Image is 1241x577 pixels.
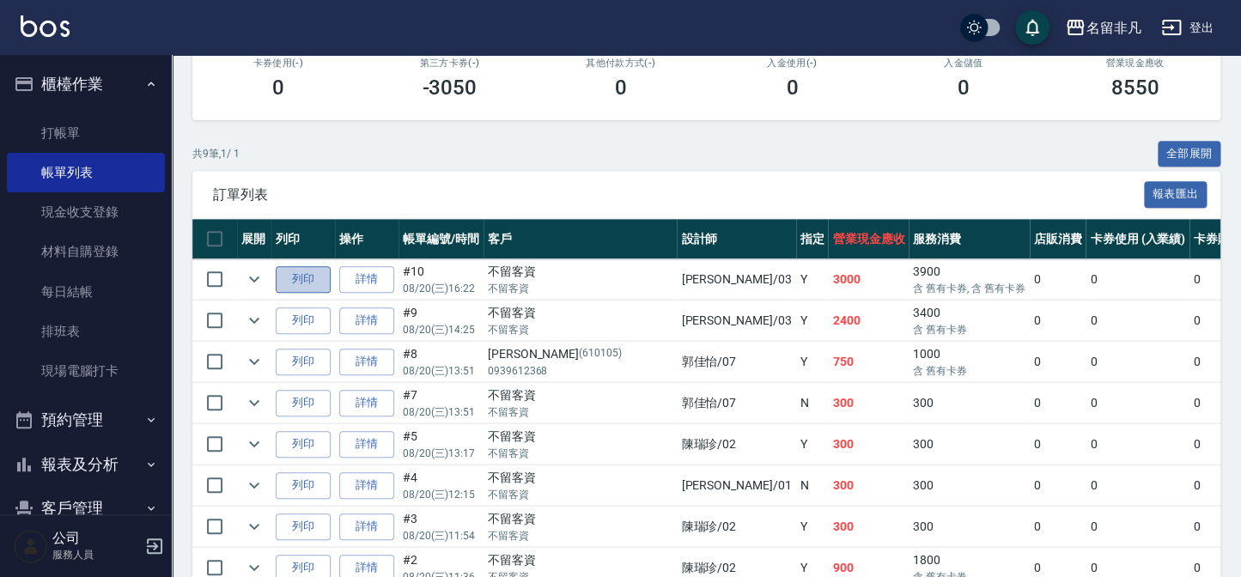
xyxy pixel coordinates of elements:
h3: 0 [615,76,627,100]
p: 共 9 筆, 1 / 1 [192,146,240,161]
td: 陳瑞珍 /02 [677,424,795,465]
td: Y [796,507,829,547]
th: 店販消費 [1030,219,1086,259]
td: 0 [1086,301,1189,341]
a: 材料自購登錄 [7,232,165,271]
p: 含 舊有卡券, 含 舊有卡券 [913,281,1025,296]
td: 300 [828,424,909,465]
a: 帳單列表 [7,153,165,192]
div: 不留客資 [488,263,673,281]
button: 列印 [276,390,331,416]
a: 排班表 [7,312,165,351]
p: 服務人員 [52,547,140,562]
a: 現金收支登錄 [7,192,165,232]
h3: 0 [958,76,970,100]
td: 3900 [909,259,1029,300]
p: 含 舊有卡券 [913,322,1025,337]
h2: 其他付款方式(-) [556,58,686,69]
button: 列印 [276,307,331,334]
h2: 入金儲值 [898,58,1029,69]
td: Y [796,424,829,465]
th: 客戶 [484,219,678,259]
p: 不留客資 [488,528,673,544]
td: 0 [1030,507,1086,547]
td: #8 [398,342,484,382]
td: N [796,383,829,423]
td: 300 [909,424,1029,465]
td: #9 [398,301,484,341]
p: 不留客資 [488,446,673,461]
th: 設計師 [677,219,795,259]
td: #3 [398,507,484,547]
h5: 公司 [52,530,140,547]
td: 0 [1030,301,1086,341]
a: 現場電腦打卡 [7,351,165,391]
td: 0 [1086,424,1189,465]
td: 300 [828,383,909,423]
td: 300 [909,507,1029,547]
h3: 0 [786,76,798,100]
div: [PERSON_NAME] [488,345,673,363]
td: 0 [1030,424,1086,465]
td: 300 [909,465,1029,506]
p: 不留客資 [488,322,673,337]
p: 08/20 (三) 12:15 [403,487,479,502]
td: 1000 [909,342,1029,382]
th: 操作 [335,219,398,259]
td: #10 [398,259,484,300]
td: 3400 [909,301,1029,341]
button: expand row [241,513,267,539]
button: 報表匯出 [1144,181,1208,208]
td: 0 [1030,383,1086,423]
button: 櫃檯作業 [7,62,165,106]
td: 0 [1086,465,1189,506]
a: 詳情 [339,513,394,540]
a: 報表匯出 [1144,185,1208,202]
p: 08/20 (三) 13:51 [403,404,479,420]
button: 列印 [276,266,331,293]
a: 詳情 [339,431,394,458]
button: expand row [241,349,267,374]
button: 列印 [276,472,331,499]
span: 訂單列表 [213,186,1144,203]
button: 報表及分析 [7,442,165,487]
th: 服務消費 [909,219,1029,259]
button: expand row [241,472,267,498]
button: 列印 [276,513,331,540]
p: 08/20 (三) 13:51 [403,363,479,379]
td: [PERSON_NAME] /03 [677,301,795,341]
button: expand row [241,307,267,333]
button: save [1015,10,1049,45]
button: 預約管理 [7,398,165,442]
th: 帳單編號/時間 [398,219,484,259]
td: 0 [1086,383,1189,423]
td: 0 [1030,465,1086,506]
td: 陳瑞珍 /02 [677,507,795,547]
td: 0 [1086,259,1189,300]
img: Logo [21,15,70,37]
div: 不留客資 [488,428,673,446]
a: 詳情 [339,472,394,499]
td: #7 [398,383,484,423]
button: expand row [241,431,267,457]
td: 郭佳怡 /07 [677,342,795,382]
button: 列印 [276,349,331,375]
td: 0 [1086,342,1189,382]
p: 不留客資 [488,281,673,296]
button: 列印 [276,431,331,458]
td: 3000 [828,259,909,300]
a: 打帳單 [7,113,165,153]
div: 不留客資 [488,304,673,322]
p: 含 舊有卡券 [913,363,1025,379]
a: 詳情 [339,307,394,334]
div: 不留客資 [488,510,673,528]
button: 名留非凡 [1058,10,1147,46]
p: 08/20 (三) 11:54 [403,528,479,544]
td: 0 [1030,259,1086,300]
p: 不留客資 [488,404,673,420]
td: #4 [398,465,484,506]
td: [PERSON_NAME] /03 [677,259,795,300]
div: 不留客資 [488,469,673,487]
button: 客戶管理 [7,486,165,531]
h2: 卡券使用(-) [213,58,344,69]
